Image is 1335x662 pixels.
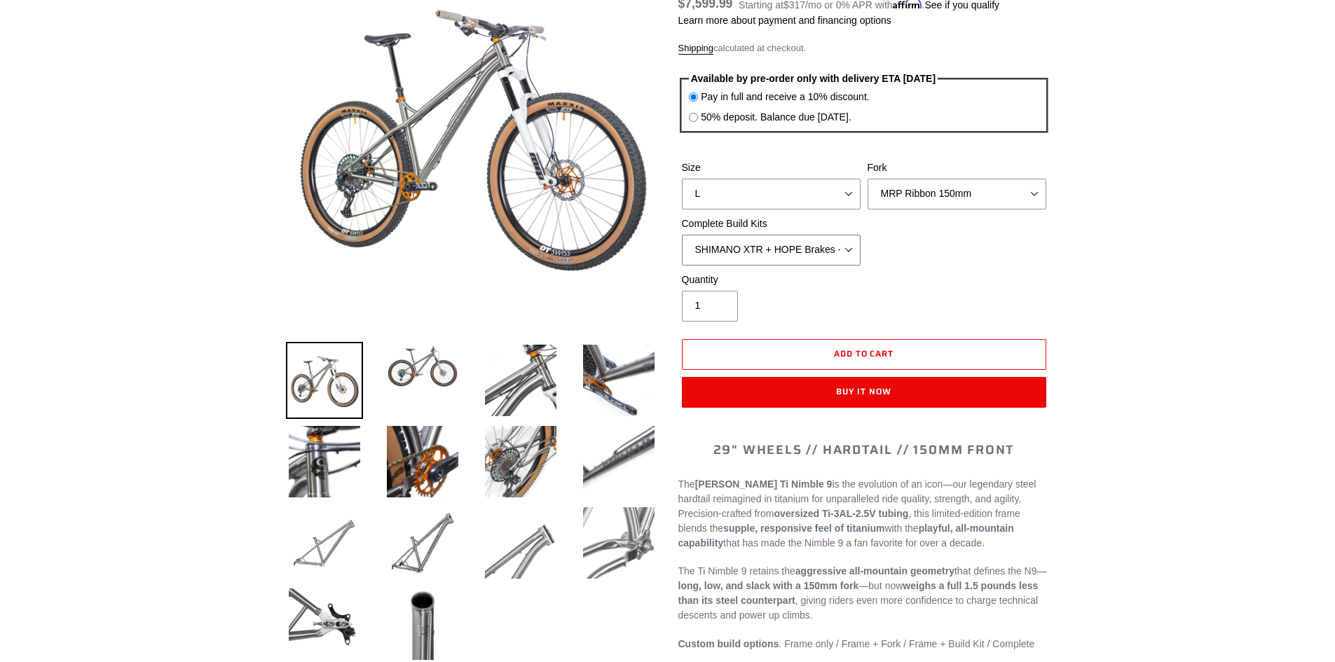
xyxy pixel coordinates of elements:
[834,347,894,360] span: Add to cart
[678,580,859,591] strong: long, low, and slack with a 150mm fork
[689,71,938,86] legend: Available by pre-order only with delivery ETA [DATE]
[384,423,461,500] img: Load image into Gallery viewer, TI NIMBLE 9
[286,342,363,419] img: Load image into Gallery viewer, TI NIMBLE 9
[286,504,363,581] img: Load image into Gallery viewer, TI NIMBLE 9
[678,564,1050,623] p: The Ti Nimble 9 retains the that defines the N9— —but now , giving riders even more confidence to...
[695,478,833,490] strong: [PERSON_NAME] Ti Nimble 9
[868,160,1046,175] label: Fork
[482,504,559,581] img: Load image into Gallery viewer, TI NIMBLE 9
[580,342,657,419] img: Load image into Gallery viewer, TI NIMBLE 9
[701,90,869,104] label: Pay in full and receive a 10% discount.
[795,565,954,577] strong: aggressive all-mountain geometry
[678,477,1050,551] p: The is the evolution of an icon—our legendary steel hardtail reimagined in titanium for unparalle...
[723,523,884,534] strong: supple, responsive feel of titanium
[678,43,714,55] a: Shipping
[678,41,1050,55] div: calculated at checkout.
[774,508,908,519] strong: oversized Ti-3AL-2.5V tubing
[701,110,851,125] label: 50% deposit. Balance due [DATE].
[580,423,657,500] img: Load image into Gallery viewer, TI NIMBLE 9
[682,339,1046,370] button: Add to cart
[678,637,1050,651] p: . Frame only / Frame + Fork / Frame + Build Kit / Complete
[580,504,657,581] img: Load image into Gallery viewer, TI NIMBLE 9
[713,440,1015,460] span: 29" WHEELS // HARDTAIL // 150MM FRONT
[678,580,1039,606] strong: weighs a full 1.5 pounds less than its steel counterpart
[682,160,861,175] label: Size
[286,423,363,500] img: Load image into Gallery viewer, TI NIMBLE 9
[682,216,861,231] label: Complete Build Kits
[678,15,891,26] a: Learn more about payment and financing options
[682,273,861,287] label: Quantity
[384,342,461,391] img: Load image into Gallery viewer, TI NIMBLE 9
[384,504,461,581] img: Load image into Gallery viewer, TI NIMBLE 9
[682,377,1046,408] button: Buy it now
[482,342,559,419] img: Load image into Gallery viewer, TI NIMBLE 9
[482,423,559,500] img: Load image into Gallery viewer, TI NIMBLE 9
[678,638,779,649] strong: Custom build options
